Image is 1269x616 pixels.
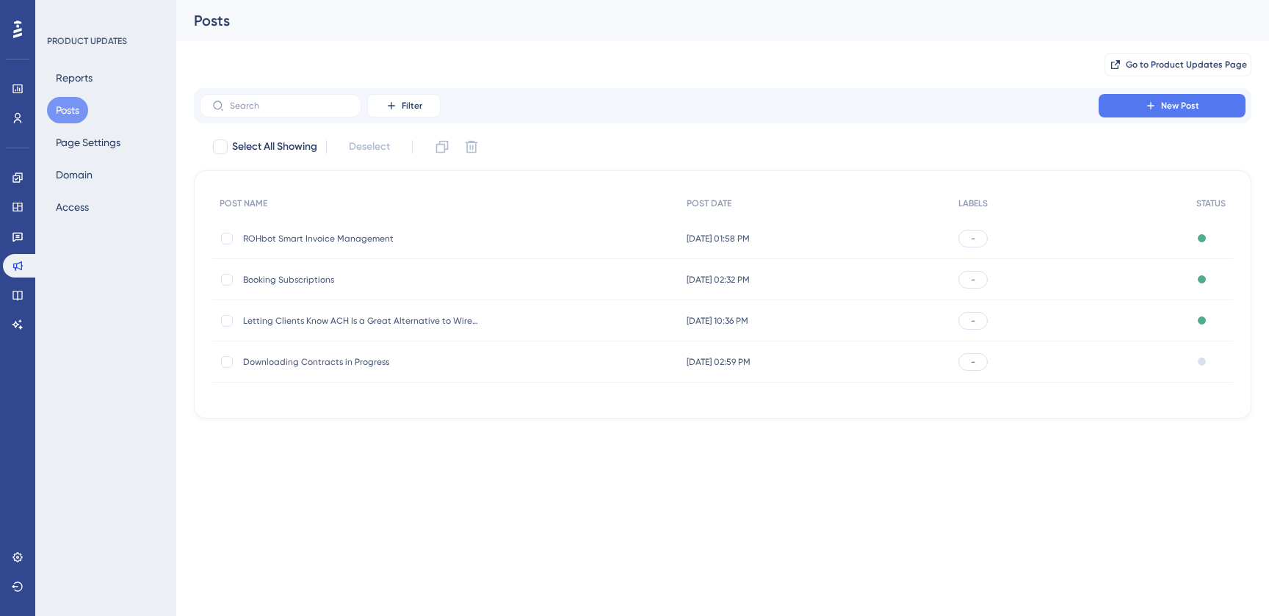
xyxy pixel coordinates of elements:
span: STATUS [1196,198,1226,209]
span: Booking Subscriptions [243,274,478,286]
span: Filter [402,100,422,112]
span: - [971,233,975,244]
span: Deselect [349,138,390,156]
button: Reports [47,65,101,91]
span: [DATE] 10:36 PM [687,315,748,327]
span: ROHbot Smart Invoice Management [243,233,478,244]
button: Deselect [336,134,403,160]
span: LABELS [958,198,988,209]
button: Filter [367,94,441,117]
span: - [971,315,975,327]
button: New Post [1099,94,1245,117]
input: Search [230,101,349,111]
span: [DATE] 02:59 PM [687,356,751,368]
span: POST DATE [687,198,731,209]
span: - [971,274,975,286]
button: Page Settings [47,129,129,156]
span: POST NAME [220,198,267,209]
span: Downloading Contracts in Progress [243,356,478,368]
span: Go to Product Updates Page [1126,59,1247,70]
div: PRODUCT UPDATES [47,35,127,47]
button: Go to Product Updates Page [1104,53,1251,76]
button: Domain [47,162,101,188]
button: Posts [47,97,88,123]
span: [DATE] 01:58 PM [687,233,750,244]
span: [DATE] 02:32 PM [687,274,750,286]
span: Select All Showing [232,138,317,156]
div: Posts [194,10,1215,31]
span: New Post [1161,100,1199,112]
span: - [971,356,975,368]
span: Letting Clients Know ACH Is a Great Alternative to Wire Payments [243,315,478,327]
button: Access [47,194,98,220]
